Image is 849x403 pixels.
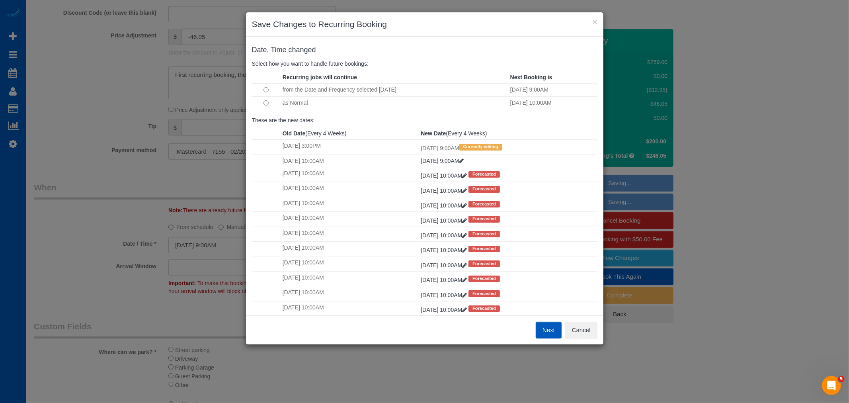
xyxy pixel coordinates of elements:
td: from the Date and Frequency selected [DATE] [281,83,508,96]
th: (Every 4 Weeks) [419,127,597,140]
span: Currently editing [459,144,502,150]
td: [DATE] 10:00AM [281,241,419,256]
td: [DATE] 10:00AM [281,197,419,211]
td: [DATE] 9:00AM [419,140,597,155]
button: Next [536,322,562,338]
a: [DATE] 10:00AM [421,217,468,224]
span: Forecasted [468,171,500,178]
a: [DATE] 9:00AM [421,158,464,164]
td: [DATE] 10:00AM [281,256,419,271]
td: as Normal [281,96,508,109]
a: [DATE] 10:00AM [421,277,468,283]
a: [DATE] 10:00AM [421,202,468,209]
strong: New Date [421,130,446,137]
button: × [592,18,597,26]
td: [DATE] 10:00AM [281,227,419,241]
td: [DATE] 10:00AM [281,155,419,167]
a: [DATE] 10:00AM [421,172,468,179]
td: [DATE] 3:00PM [281,140,419,155]
span: 5 [838,376,845,382]
td: [DATE] 10:00AM [281,167,419,182]
span: Forecasted [468,246,500,252]
span: Forecasted [468,276,500,282]
strong: Next Booking is [510,74,552,80]
a: [DATE] 10:00AM [421,292,468,298]
td: [DATE] 10:00AM [281,182,419,197]
h4: changed [252,46,597,54]
span: Forecasted [468,305,500,312]
iframe: Intercom live chat [822,376,841,395]
strong: Recurring jobs will continue [283,74,357,80]
span: Forecasted [468,216,500,222]
span: Forecasted [468,290,500,297]
td: [DATE] 10:00AM [281,286,419,301]
a: [DATE] 10:00AM [421,232,468,239]
a: [DATE] 10:00AM [421,188,468,194]
td: [DATE] 10:00AM [281,212,419,227]
span: Forecasted [468,231,500,237]
td: [DATE] 10:00AM [281,271,419,286]
span: Forecasted [468,186,500,192]
p: Select how you want to handle future bookings: [252,60,597,68]
td: [DATE] 10:00AM [281,301,419,316]
span: Forecasted [468,201,500,207]
a: [DATE] 10:00AM [421,262,468,268]
a: [DATE] 10:00AM [421,307,468,313]
strong: Old Date [283,130,306,137]
td: [DATE] 10:00AM [508,96,597,109]
h3: Save Changes to Recurring Booking [252,18,597,30]
th: (Every 4 Weeks) [281,127,419,140]
button: Cancel [565,322,597,338]
span: Date, Time [252,46,287,54]
span: Forecasted [468,260,500,267]
p: These are the new dates: [252,116,597,124]
td: [DATE] 9:00AM [508,83,597,96]
a: [DATE] 10:00AM [421,247,468,253]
